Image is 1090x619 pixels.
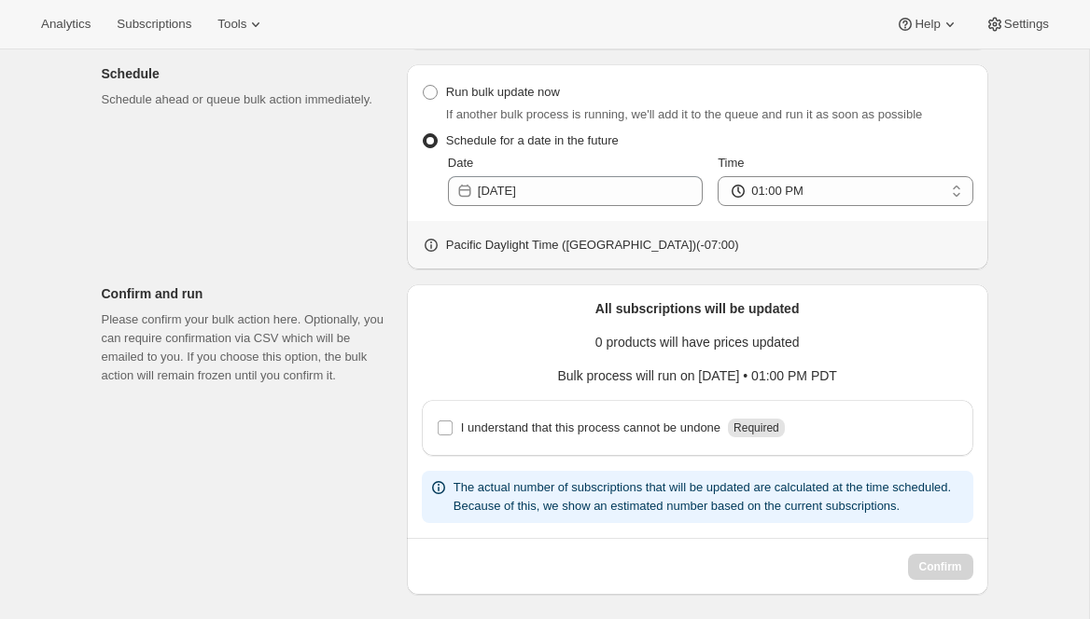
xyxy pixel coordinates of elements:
p: All subscriptions will be updated [422,299,973,318]
button: Settings [974,11,1060,37]
span: Help [915,17,940,32]
p: Schedule ahead or queue bulk action immediately. [102,90,392,109]
span: Subscriptions [117,17,191,32]
p: I understand that this process cannot be undone [461,419,720,437]
span: Run bulk update now [446,85,560,99]
span: Schedule for a date in the future [446,133,619,147]
p: Bulk process will run on [DATE] • 01:00 PM PDT [422,366,973,385]
p: Confirm and run [102,284,392,303]
span: Required [734,421,779,434]
button: Subscriptions [105,11,203,37]
button: Tools [206,11,276,37]
span: Date [448,156,473,170]
p: Pacific Daylight Time ([GEOGRAPHIC_DATA]) ( -07 : 00 ) [446,236,739,254]
span: The actual number of subscriptions that will be updated are calculated at the time scheduled. Bec... [454,480,951,513]
p: 0 products will have prices updated [422,333,973,351]
button: Help [885,11,970,37]
span: Tools [217,17,246,32]
span: Analytics [41,17,91,32]
span: Settings [1004,17,1049,32]
span: If another bulk process is running, we'll add it to the queue and run it as soon as possible [446,107,923,121]
button: Analytics [30,11,102,37]
p: Please confirm your bulk action here. Optionally, you can require confirmation via CSV which will... [102,310,392,385]
p: Schedule [102,64,392,83]
span: Time [718,156,744,170]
